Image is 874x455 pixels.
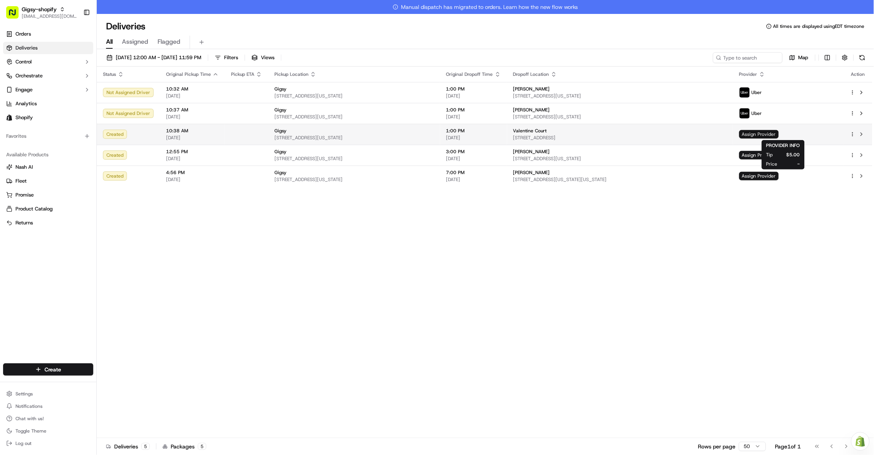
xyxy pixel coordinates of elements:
span: Tip [766,152,773,158]
button: Views [248,52,278,63]
span: Deliveries [15,44,38,51]
a: Powered byPylon [55,170,94,176]
button: Engage [3,84,93,96]
span: [STREET_ADDRESS][US_STATE] [274,176,434,183]
button: Notifications [3,401,93,412]
span: [STREET_ADDRESS][US_STATE] [274,156,434,162]
span: Engage [15,86,33,93]
span: 4:56 PM [166,169,219,176]
a: 📗Knowledge Base [5,149,62,162]
span: Assigned [122,37,148,46]
span: [STREET_ADDRESS][US_STATE] [513,93,727,99]
span: Orders [15,31,31,38]
button: [EMAIL_ADDRESS][DOMAIN_NAME] [22,13,77,19]
button: Returns [3,217,93,229]
span: Assign Provider [739,151,779,159]
span: [DATE] 12:00 AM - [DATE] 11:59 PM [116,54,201,61]
a: Fleet [6,178,90,185]
a: Shopify [3,111,93,124]
span: Flagged [158,37,180,46]
span: Notifications [15,403,43,409]
span: 1:00 PM [446,128,501,134]
p: Rows per page [698,443,736,450]
a: Nash AI [6,164,90,171]
div: 5 [141,443,150,450]
span: Toggle Theme [15,428,46,434]
span: Uber [752,110,762,116]
span: $5.00 [785,152,800,158]
button: Product Catalog [3,203,93,215]
span: Settings [15,391,33,397]
div: Action [850,71,866,77]
a: Promise [6,192,90,198]
span: PROVIDER INFO [766,142,800,149]
span: Gigsy [274,128,286,134]
button: Settings [3,388,93,399]
button: Promise [3,189,93,201]
div: Favorites [3,130,93,142]
span: Returns [15,219,33,226]
input: Type to search [713,52,783,63]
a: Product Catalog [6,205,90,212]
a: 💻API Documentation [62,149,127,162]
span: [PERSON_NAME] [513,86,550,92]
span: [DATE] [446,93,501,99]
span: Gigsy [274,169,286,176]
button: Fleet [3,175,93,187]
span: [STREET_ADDRESS][US_STATE] [513,156,727,162]
span: [DATE] [166,93,219,99]
a: Analytics [3,97,93,110]
img: uber-new-logo.jpeg [740,108,750,118]
button: Filters [211,52,242,63]
a: Orders [3,28,93,40]
span: Log out [15,440,31,446]
div: 5 [198,443,206,450]
img: uber-new-logo.jpeg [740,87,750,97]
span: 10:37 AM [166,107,219,113]
span: • [64,120,67,126]
span: Product Catalog [15,205,53,212]
span: 10:32 AM [166,86,219,92]
span: Assign Provider [739,130,779,139]
span: Create [45,366,61,373]
span: Original Pickup Time [166,71,211,77]
span: [STREET_ADDRESS][US_STATE][US_STATE] [513,176,727,183]
span: [DATE] [446,135,501,141]
button: Control [3,56,93,68]
span: 7:00 PM [446,169,501,176]
span: [DATE] [166,156,219,162]
div: Deliveries [106,443,150,450]
div: Packages [163,443,206,450]
span: Shopify [15,114,33,121]
span: 1:00 PM [446,107,501,113]
span: Orchestrate [15,72,43,79]
span: [PERSON_NAME] [513,169,550,176]
span: Fleet [15,178,27,185]
div: Start new chat [35,74,127,81]
button: Start new chat [132,76,141,85]
span: Uber [752,89,762,96]
h1: Deliveries [106,20,146,32]
img: Shopify logo [6,115,12,121]
span: API Documentation [73,152,124,159]
img: 9188753566659_6852d8bf1fb38e338040_72.png [16,74,30,87]
span: [DATE] [166,114,219,120]
span: Pylon [77,171,94,176]
span: Nash AI [15,164,33,171]
button: Nash AI [3,161,93,173]
span: All [106,37,113,46]
span: 3:00 PM [446,149,501,155]
img: Nash [8,7,23,23]
span: Pickup Location [274,71,308,77]
span: Control [15,58,32,65]
span: Pickup ETA [231,71,254,77]
div: Page 1 of 1 [775,443,801,450]
img: 1736555255976-a54dd68f-1ca7-489b-9aae-adbdc363a1c4 [8,74,22,87]
span: [DATE] [166,176,219,183]
span: [PERSON_NAME] [24,120,63,126]
button: Chat with us! [3,413,93,424]
button: Gigsy-shopify [22,5,57,13]
span: All times are displayed using EDT timezone [773,23,865,29]
button: Gigsy-shopify[EMAIL_ADDRESS][DOMAIN_NAME] [3,3,80,22]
